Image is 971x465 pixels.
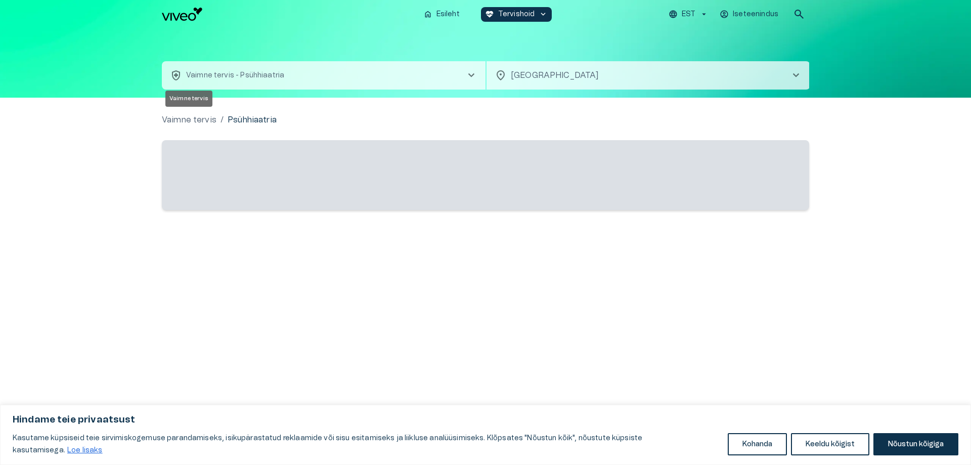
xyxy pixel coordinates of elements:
[162,140,809,210] span: ‌
[13,414,958,426] p: Hindame teie privaatsust
[667,7,710,22] button: EST
[165,91,212,107] div: Vaimne tervis
[170,69,182,81] span: health_and_safety
[481,7,552,22] button: ecg_heartTervishoidkeyboard_arrow_down
[162,8,202,21] img: Viveo logo
[162,8,415,21] a: Navigate to homepage
[495,69,507,81] span: location_on
[419,7,465,22] button: homeEsileht
[228,114,277,126] p: Psühhiaatria
[873,433,958,455] button: Nõustun kõigiga
[186,70,284,81] p: Vaimne tervis - Psühhiaatria
[511,69,774,81] p: [GEOGRAPHIC_DATA]
[162,61,485,90] button: health_and_safetyVaimne tervis - Psühhiaatriachevron_right
[498,9,535,20] p: Tervishoid
[436,9,460,20] p: Esileht
[793,8,805,20] span: search
[733,9,778,20] p: Iseteenindus
[52,8,67,16] span: Help
[790,69,802,81] span: chevron_right
[13,432,720,456] p: Kasutame küpsiseid teie sirvimiskogemuse parandamiseks, isikupärastatud reklaamide või sisu esita...
[465,69,477,81] span: chevron_right
[791,433,869,455] button: Keeldu kõigist
[485,10,494,19] span: ecg_heart
[539,10,548,19] span: keyboard_arrow_down
[162,114,216,126] a: Vaimne tervis
[67,446,103,454] a: Loe lisaks
[423,10,432,19] span: home
[220,114,224,126] p: /
[728,433,787,455] button: Kohanda
[682,9,695,20] p: EST
[718,7,781,22] button: Iseteenindus
[789,4,809,24] button: open search modal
